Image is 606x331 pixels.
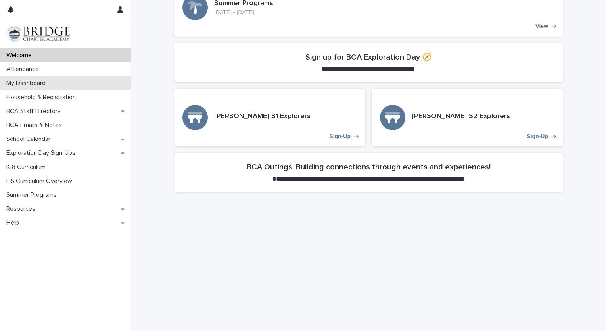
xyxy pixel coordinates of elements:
[372,89,563,146] a: Sign-Up
[3,191,63,199] p: Summer Programs
[214,9,273,16] p: [DATE] - [DATE]
[3,79,52,87] p: My Dashboard
[3,149,82,157] p: Exploration Day Sign-Ups
[3,205,42,213] p: Resources
[3,135,57,143] p: School Calendar
[3,94,82,101] p: Household & Registration
[3,52,38,59] p: Welcome
[6,26,70,42] img: V1C1m3IdTEidaUdm9Hs0
[329,133,351,140] p: Sign-Up
[3,219,25,227] p: Help
[3,164,52,171] p: K-8 Curriculum
[527,133,548,140] p: Sign-Up
[247,162,491,172] h2: BCA Outings: Building connections through events and experiences!
[412,112,510,121] h3: [PERSON_NAME] S2 Explorers
[3,65,45,73] p: Attendance
[214,112,311,121] h3: [PERSON_NAME] S1 Explorers
[174,89,365,146] a: Sign-Up
[3,121,68,129] p: BCA Emails & Notes
[3,108,67,115] p: BCA Staff Directory
[535,23,548,30] p: View
[3,177,79,185] p: HS Curriculum Overview
[305,52,432,62] h2: Sign up for BCA Exploration Day 🧭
